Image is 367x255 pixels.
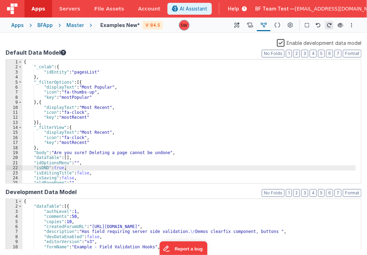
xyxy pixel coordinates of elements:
[6,75,22,80] div: 4
[334,50,341,57] button: 7
[310,50,317,57] button: 4
[6,219,22,224] div: 5
[6,140,22,145] div: 17
[262,50,285,57] button: No Folds
[6,209,22,214] div: 3
[6,175,22,180] div: 24
[6,48,66,57] button: Default Data Model
[6,204,22,209] div: 2
[318,189,325,197] button: 5
[6,180,22,185] div: 25
[6,188,77,196] span: Development Data Model
[179,20,189,30] img: d5d5e22eeaee244ecab42caaf22dbd7e
[6,229,22,234] div: 7
[6,244,22,249] div: 10
[143,21,163,29] div: V: 84.5
[286,189,292,197] button: 1
[6,224,22,229] div: 6
[301,50,308,57] button: 3
[6,115,22,120] div: 12
[6,60,22,64] div: 1
[6,95,22,100] div: 8
[6,64,22,69] div: 2
[94,5,124,12] span: File Assets
[6,160,22,165] div: 21
[31,5,45,12] span: Apps
[6,150,22,155] div: 19
[326,189,333,197] button: 6
[6,105,22,110] div: 10
[6,239,22,244] div: 9
[6,145,22,150] div: 18
[6,171,22,175] div: 23
[6,80,22,85] div: 5
[343,189,361,197] button: Format
[6,165,22,170] div: 22
[6,100,22,105] div: 9
[6,85,22,90] div: 6
[347,21,356,29] button: Options
[293,50,300,57] button: 2
[11,22,24,29] div: Apps
[343,50,361,57] button: Format
[6,130,22,135] div: 15
[66,22,84,29] div: Master
[6,110,22,115] div: 11
[100,22,140,28] h4: Examples New
[6,249,22,254] div: 11
[59,5,80,12] span: Servers
[6,234,22,239] div: 8
[262,189,285,197] button: No Folds
[334,189,341,197] button: 7
[6,135,22,140] div: 16
[167,3,212,15] button: AI Assistant
[6,90,22,95] div: 7
[293,189,300,197] button: 2
[6,155,22,160] div: 20
[6,125,22,130] div: 14
[286,50,292,57] button: 1
[6,199,22,204] div: 1
[277,39,361,47] label: Enable development data model
[6,214,22,219] div: 4
[310,189,317,197] button: 4
[318,50,325,57] button: 5
[326,50,333,57] button: 6
[255,5,295,12] span: BF Team Test —
[301,189,308,197] button: 3
[228,5,239,12] span: Help
[6,70,22,75] div: 3
[180,5,207,12] span: AI Assistant
[37,22,53,29] div: BFApp
[6,120,22,125] div: 13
